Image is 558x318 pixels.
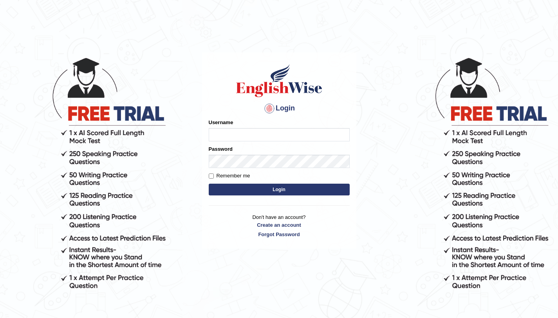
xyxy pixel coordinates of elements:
label: Username [209,119,233,126]
label: Remember me [209,172,250,180]
button: Login [209,184,350,195]
input: Remember me [209,173,214,179]
img: Logo of English Wise sign in for intelligent practice with AI [235,63,324,98]
p: Don't have an account? [209,213,350,238]
a: Forgot Password [209,231,350,238]
h4: Login [209,102,350,115]
a: Create an account [209,221,350,229]
label: Password [209,145,233,153]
